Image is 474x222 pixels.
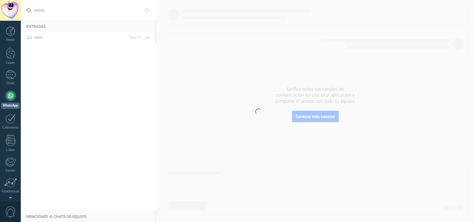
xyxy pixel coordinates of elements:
[1,81,20,85] div: Chats
[1,38,20,42] div: Panel
[1,61,20,65] div: Leads
[1,103,20,109] div: WhatsApp
[1,126,20,130] div: Calendario
[1,189,20,194] div: Estadísticas
[1,148,20,152] div: Listas
[1,169,20,173] div: Correo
